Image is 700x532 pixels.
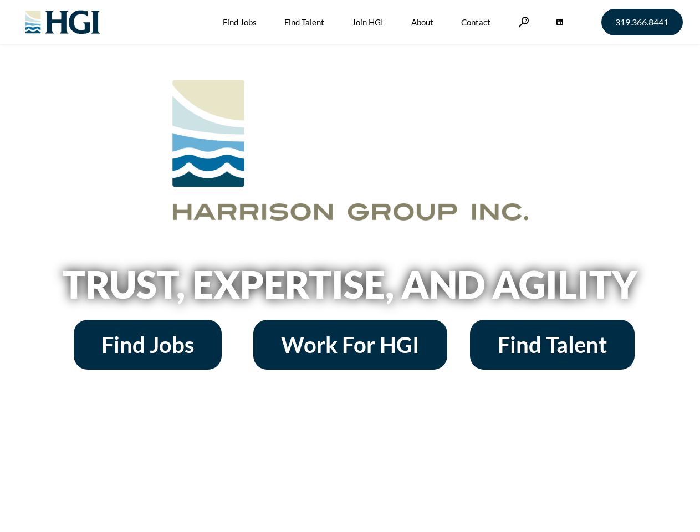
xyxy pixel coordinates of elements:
a: Find Jobs [74,320,222,370]
a: Find Talent [470,320,635,370]
span: Find Jobs [101,334,194,356]
a: Work For HGI [253,320,447,370]
h2: Trust, Expertise, and Agility [34,265,666,303]
span: 319.366.8441 [615,18,668,27]
span: Find Talent [498,334,607,356]
a: Search [518,17,529,27]
span: Work For HGI [281,334,420,356]
a: 319.366.8441 [601,9,683,35]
